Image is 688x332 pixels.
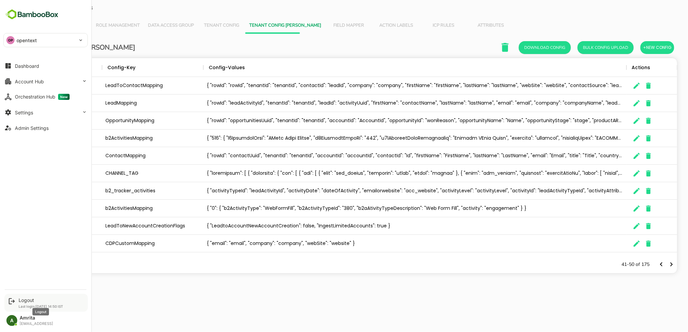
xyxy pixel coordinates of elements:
[112,64,120,72] button: Sort
[180,112,603,130] div: { "rowId": "opportunitiesUuid", "tenantId": "tenantId", "accountId": "AccountId", "opportunityId"...
[28,235,78,252] div: B2_TRACKER
[17,37,37,44] p: opentext
[58,94,70,100] span: New
[28,147,78,165] div: B2_OFFLINE
[617,41,651,54] button: +New Config
[226,23,298,28] span: Tenant Config [PERSON_NAME]
[84,58,112,77] div: Config-Key
[15,79,44,84] div: Account Hub
[124,23,170,28] span: Data Access Group
[180,200,603,217] div: { "0": { "b2ActivityType": "WebFormFill", "b2ActivityTypeId": "380", "b2aAtivityTypeDescription":...
[20,322,53,326] div: [EMAIL_ADDRESS]
[180,77,603,94] div: { "rowId": "rowId", "tenantId": "tenantId", "contactId": "leadId", "company": "company", "firstNa...
[180,182,603,200] div: { "activityTypeId": "leadActivityId", "activityDate": "dateOfActivity", "emailorwebsite": "acc_we...
[28,165,78,182] div: B2_Tracker
[72,23,116,28] span: Role Management
[3,75,88,88] button: Account Hub
[400,23,439,28] span: ICP Rules
[28,182,78,200] div: B2_Tracker
[20,315,53,321] div: Amrita
[78,112,180,130] div: OpportunityMapping
[6,36,15,44] div: OP
[3,121,88,135] button: Admin Settings
[180,130,603,147] div: { "516": { "l6IpsumdolOrsi": "AMetc Adipi Elitse", "d8EiusmodtEmpoRi": "442", "u7lAboreetDoloRema...
[180,217,603,235] div: { "LeadtoAccountNewAccountCreation": false, "IngestLimitedAccounts": true }
[221,64,229,72] button: Sort
[15,110,33,115] div: Settings
[3,90,88,104] button: Orchestration HubNew
[448,23,487,28] span: Attributes
[78,77,180,94] div: LeadToContactMapping
[306,23,345,28] span: Field Mapper
[78,94,180,112] div: LeadMapping
[10,58,654,274] div: The User Data
[15,63,39,69] div: Dashboard
[28,200,78,217] div: B2_Tracker
[15,125,49,131] div: Admin Settings
[178,23,218,28] span: Tenant Config
[28,130,78,147] div: B2_OFFLINE
[44,64,52,72] button: Sort
[185,58,221,77] div: Config-Values
[78,165,180,182] div: CHANNEL_TAG
[28,77,78,94] div: B2_OFFLINE
[180,94,603,112] div: { "rowId": "leadActivityId", "tenantId": "tenantId", "leadId": "activityUuid", "firstName": "cont...
[180,165,603,182] div: { "loremipsum": [ { "dolorsita": { "con": [ { "adi": [ { "elit": "sed_doeius", "temporin": "utlab...
[554,41,610,54] button: Bulk Config Upload
[78,130,180,147] div: b2ActivitiesMapping
[180,235,603,252] div: { "email": "email", "company": "company", "webSite": "website" }
[353,23,392,28] span: Action Labels
[28,94,78,112] div: B2_OFFLINE
[16,18,648,34] div: Vertical tabs example
[3,8,60,21] img: BambooboxFullLogoMark.5f36c76dfaba33ec1ec1367b70bb1252.svg
[33,58,44,77] div: Tool
[3,59,88,73] button: Dashboard
[78,235,180,252] div: CDPCustomMapping
[15,94,70,100] div: Orchestration Hub
[78,200,180,217] div: b2ActivitiesMapping
[495,41,547,54] button: Download Config
[619,43,648,52] span: +New Config
[78,182,180,200] div: b2_tracker_activities
[4,33,87,47] div: OPopentext
[28,217,78,235] div: B2_TRACKER
[19,297,63,303] div: Logout
[78,217,180,235] div: LeadToNewAccountCreationFlags
[608,58,627,77] div: Actions
[20,23,64,28] span: User Management
[643,259,653,270] button: Next page
[14,42,111,53] h6: Tenant Config [PERSON_NAME]
[598,261,626,268] p: 41-50 of 175
[3,106,88,119] button: Settings
[633,259,643,270] button: Previous page
[19,304,63,308] p: Last login: [DATE] 14:50 IST
[28,112,78,130] div: B2_OFFLINE
[180,147,603,165] div: { "rowId": "contactUuid", "tenantId": "tenantId", "accountId": "accountId", "contactId": "Id", "f...
[78,147,180,165] div: ContactMapping
[6,315,17,326] div: A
